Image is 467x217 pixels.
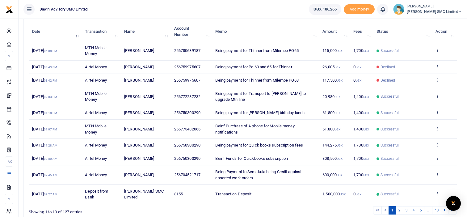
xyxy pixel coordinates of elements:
small: UGX [334,111,340,115]
th: Name: activate to sort column ascending [121,22,171,41]
small: 01:07 PM [44,128,57,131]
span: UGX 186,265 [313,6,337,12]
span: Being payment for Thinner from Milembe PO65 [215,48,298,53]
small: UGX [334,128,340,131]
span: Beinf Purchase of A phone for Mobile money notifications [215,124,294,134]
span: 256780639187 [174,48,200,53]
th: Action: activate to sort column ascending [432,22,457,41]
span: Airtel Money [85,110,107,115]
span: Deposit from Bank [85,189,108,200]
span: [PERSON_NAME] SMC Limited [124,189,164,200]
small: UGX [337,173,343,177]
span: [DATE] [32,110,57,115]
span: 1,500,000 [322,192,346,196]
span: 61,800 [322,127,340,131]
small: UGX [363,157,369,160]
span: Being Payment to Semakula being Credit against assorted work orders [215,169,301,180]
a: 1 [389,206,396,215]
span: Successful [381,94,399,99]
span: [DATE] [32,143,57,147]
span: Dawin Advisory SMC Limited [37,6,90,12]
span: MTN Mobile Money [85,45,107,56]
span: [PERSON_NAME] [124,48,154,53]
a: 5 [417,206,424,215]
small: UGX [334,66,340,69]
th: Memo: activate to sort column ascending [212,22,319,41]
img: logo-small [6,6,13,13]
small: UGX [363,173,369,177]
span: [DATE] [32,94,57,99]
span: [PERSON_NAME] [124,143,154,147]
span: [PERSON_NAME] [124,110,154,115]
span: [PERSON_NAME] SMC Limited [407,9,462,15]
th: Status: activate to sort column ascending [373,22,432,41]
small: UGX [356,66,361,69]
span: [PERSON_NAME] [124,127,154,131]
small: UGX [337,49,343,53]
span: [DATE] [32,156,57,161]
span: Successful [381,156,399,161]
span: 0 [353,78,361,83]
span: 61,800 [322,110,340,115]
span: Successful [381,191,399,197]
span: 3155 [174,192,183,196]
span: 256772237232 [174,94,200,99]
small: UGX [337,157,343,160]
span: 256750300290 [174,156,200,161]
span: 0 [353,192,361,196]
span: [DATE] [32,65,57,69]
span: [DATE] [32,78,57,83]
span: Successful [381,143,399,148]
li: M [5,51,13,61]
span: 1,400 [353,110,369,115]
span: 1,400 [353,94,369,99]
small: 09:27 AM [44,193,58,196]
small: UGX [337,79,343,82]
span: 256759975607 [174,65,200,69]
span: Successful [381,48,399,53]
span: 144,275 [322,143,343,147]
span: 1,700 [353,143,369,147]
small: 09:50 AM [44,157,58,160]
th: Date: activate to sort column descending [29,22,82,41]
span: 256750300290 [174,110,200,115]
span: Successful [381,110,399,116]
span: Airtel Money [85,65,107,69]
div: Open Intercom Messenger [446,196,461,211]
span: 600,000 [322,172,343,177]
span: MTN Mobile Money [85,124,107,134]
small: 04:08 PM [44,49,57,53]
th: Fees: activate to sort column ascending [350,22,373,41]
span: 308,500 [322,156,343,161]
span: Successful [381,126,399,132]
small: 09:45 AM [44,173,58,177]
small: UGX [363,95,369,99]
a: logo-small logo-large logo-large [6,7,13,11]
small: UGX [363,128,369,131]
span: 256775482066 [174,127,200,131]
span: 1,700 [353,172,369,177]
small: [PERSON_NAME] [407,4,462,9]
span: [PERSON_NAME] [124,172,154,177]
span: Declined [381,78,395,83]
img: profile-user [393,4,404,15]
span: 0 [353,65,361,69]
small: 03:43 PM [44,66,57,69]
small: UGX [363,49,369,53]
li: Toup your wallet [344,4,375,15]
a: Add money [344,6,375,11]
small: UGX [363,144,369,147]
span: [DATE] [32,192,57,196]
span: 256759975607 [174,78,200,83]
span: 20,980 [322,94,340,99]
span: [PERSON_NAME] [124,94,154,99]
small: UGX [363,111,369,115]
span: [PERSON_NAME] [124,78,154,83]
small: 11:28 AM [44,144,58,147]
span: 117,500 [322,78,343,83]
small: 01:18 PM [44,111,57,115]
small: UGX [334,95,340,99]
span: 26,005 [322,65,340,69]
span: 256704521717 [174,172,200,177]
th: Account Number: activate to sort column ascending [171,22,212,41]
